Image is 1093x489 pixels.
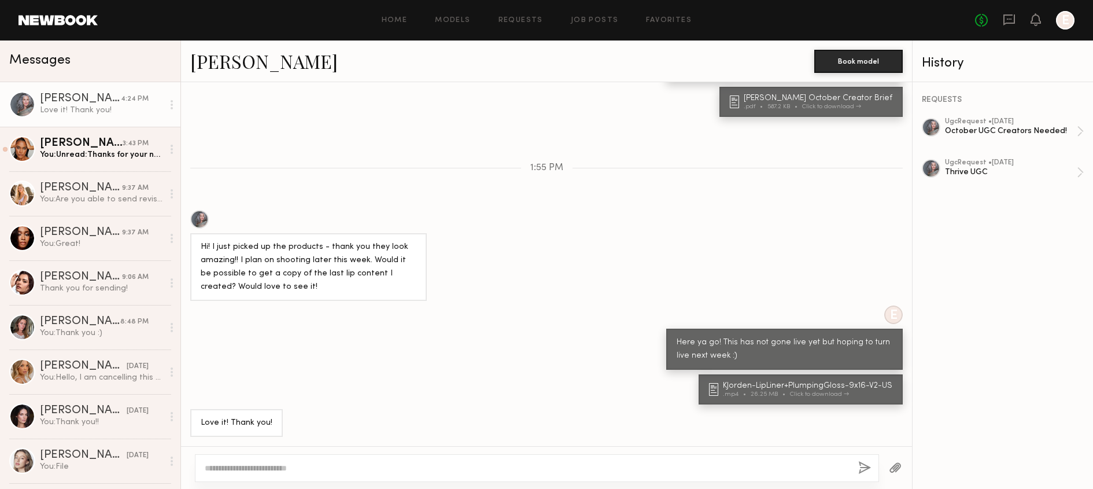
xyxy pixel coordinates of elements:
div: Hi! I just picked up the products - thank you they look amazing!! I plan on shooting later this w... [201,241,416,294]
div: Click to download [790,391,849,398]
div: Love it! Thank you! [40,105,163,116]
div: [PERSON_NAME] [40,316,120,328]
span: 1:55 PM [530,163,563,173]
a: ugcRequest •[DATE]October UGC Creators Needed! [945,118,1084,145]
span: Messages [9,54,71,67]
div: KJorden-LipLiner+PlumpingGloss-9x16-V2-US [723,382,896,390]
a: Job Posts [571,17,619,24]
div: 9:37 AM [122,183,149,194]
a: [PERSON_NAME] October Creator Brief.pdf587.2 KBClick to download [730,94,896,110]
div: .mp4 [723,391,751,398]
div: You: Great! [40,238,163,249]
button: Book model [814,50,903,73]
div: [PERSON_NAME] [40,361,127,372]
div: October UGC Creators Needed! [945,126,1077,137]
a: Requests [499,17,543,24]
div: 4:24 PM [121,94,149,105]
a: ugcRequest •[DATE]Thrive UGC [945,159,1084,186]
div: You: Unread: Thanks for your note! The project you accepted was listed with two products included... [40,149,163,160]
div: [PERSON_NAME] [40,182,122,194]
a: E [1056,11,1074,30]
div: [PERSON_NAME] [40,93,121,105]
div: You: Are you able to send revisions by [DATE]? [40,194,163,205]
div: .pdf [744,104,767,110]
a: Home [382,17,408,24]
div: 26.25 MB [751,391,790,398]
div: Click to download [802,104,861,110]
a: [PERSON_NAME] [190,49,338,73]
div: You: Thank you!! [40,417,163,428]
div: [DATE] [127,450,149,461]
div: You: Hello, I am cancelling this booking due to no response. [40,372,163,383]
div: Love it! Thank you! [201,417,272,430]
div: 8:48 PM [120,317,149,328]
div: Thrive UGC [945,167,1077,178]
div: [PERSON_NAME] [40,450,127,461]
div: 587.2 KB [767,104,802,110]
div: ugc Request • [DATE] [945,118,1077,126]
div: 3:43 PM [123,138,149,149]
div: You: Thank you :) [40,328,163,339]
div: History [922,57,1084,70]
div: [DATE] [127,406,149,417]
div: Thank you for sending! [40,283,163,294]
div: You: File [40,461,163,472]
div: 9:37 AM [122,227,149,238]
div: Here ya go! This has not gone live yet but hoping to turn live next week :) [677,336,892,363]
div: [PERSON_NAME] [40,405,127,417]
a: KJorden-LipLiner+PlumpingGloss-9x16-V2-US.mp426.25 MBClick to download [709,382,896,398]
div: ugc Request • [DATE] [945,159,1077,167]
div: [PERSON_NAME] October Creator Brief [744,94,896,102]
div: [PERSON_NAME] [40,271,122,283]
div: 9:06 AM [122,272,149,283]
div: [PERSON_NAME] [40,227,122,238]
div: REQUESTS [922,96,1084,104]
a: Favorites [646,17,692,24]
div: [PERSON_NAME] [40,138,123,149]
div: [DATE] [127,361,149,372]
a: Book model [814,56,903,65]
a: Models [435,17,470,24]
